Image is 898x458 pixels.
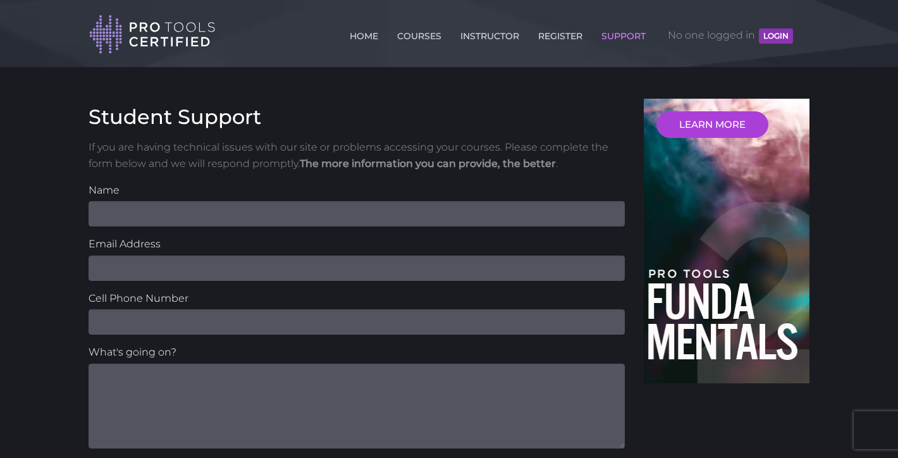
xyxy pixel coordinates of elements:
[89,236,625,252] label: Email Address
[656,111,768,138] a: LEARN MORE
[89,344,625,361] label: What's going on?
[394,23,445,44] a: COURSES
[89,105,625,129] h3: Student Support
[535,23,586,44] a: REGISTER
[759,28,793,44] button: LOGIN
[89,182,625,199] label: Name
[89,139,625,171] p: If you are having technical issues with our site or problems accessing your courses. Please compl...
[300,158,556,170] strong: The more information you can provide, the better
[598,23,649,44] a: SUPPORT
[89,14,216,55] img: Pro Tools Certified Logo
[668,16,793,54] span: No one logged in
[89,290,625,307] label: Cell Phone Number
[457,23,522,44] a: INSTRUCTOR
[347,23,381,44] a: HOME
